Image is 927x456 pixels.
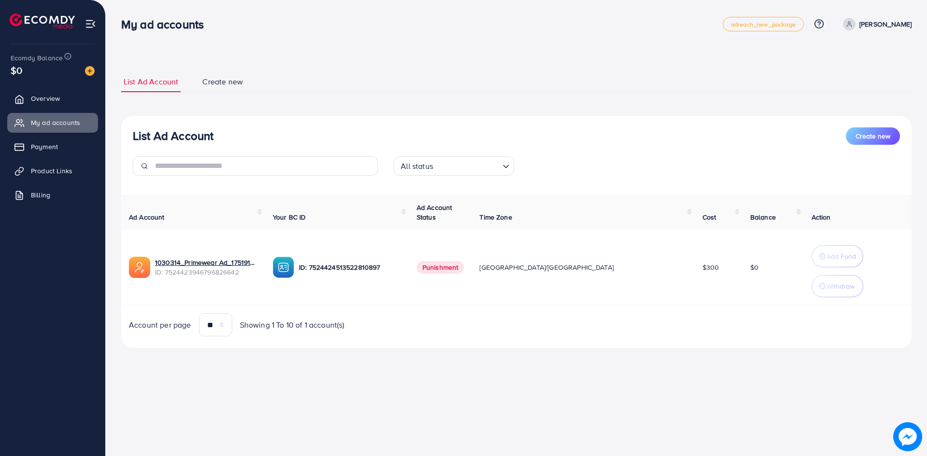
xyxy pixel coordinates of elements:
span: Cost [702,212,716,222]
span: List Ad Account [124,76,178,87]
span: Payment [31,142,58,152]
img: image [85,66,95,76]
span: Ad Account Status [417,203,452,222]
span: $0 [11,63,22,77]
span: All status [399,159,435,173]
span: Your BC ID [273,212,306,222]
a: Payment [7,137,98,156]
span: Product Links [31,166,72,176]
div: <span class='underline'>1030314_Primewear Ad_1751916637677</span></br>7524423946796826642 [155,258,257,277]
button: Create new [846,127,900,145]
span: Create new [202,76,243,87]
img: menu [85,18,96,29]
div: Search for option [393,156,514,176]
span: Account per page [129,319,191,331]
p: Withdraw [827,280,855,292]
img: ic-ba-acc.ded83a64.svg [273,257,294,278]
h3: List Ad Account [133,129,213,143]
span: Showing 1 To 10 of 1 account(s) [240,319,345,331]
button: Withdraw [812,275,863,297]
p: ID: 7524424513522810897 [299,262,401,273]
span: Create new [856,131,890,141]
a: adreach_new_package [723,17,804,31]
a: [PERSON_NAME] [839,18,912,30]
p: [PERSON_NAME] [859,18,912,30]
span: $0 [750,263,758,272]
span: Time Zone [479,212,512,222]
button: Add Fund [812,245,863,267]
span: adreach_new_package [731,21,796,28]
p: Add Fund [827,250,856,262]
h3: My ad accounts [121,17,211,31]
img: logo [10,14,75,28]
span: Action [812,212,831,222]
img: ic-ads-acc.e4c84228.svg [129,257,150,278]
a: Product Links [7,161,98,180]
span: Punishment [417,261,464,274]
img: image [893,422,922,451]
span: ID: 7524423946796826642 [155,267,257,277]
span: Billing [31,190,50,200]
a: My ad accounts [7,113,98,132]
span: Ad Account [129,212,165,222]
input: Search for option [436,157,499,173]
a: Billing [7,185,98,205]
span: Overview [31,94,60,103]
a: Overview [7,89,98,108]
span: Ecomdy Balance [11,53,63,63]
span: $300 [702,263,719,272]
span: Balance [750,212,776,222]
span: My ad accounts [31,118,80,127]
span: [GEOGRAPHIC_DATA]/[GEOGRAPHIC_DATA] [479,263,614,272]
a: 1030314_Primewear Ad_1751916637677 [155,258,257,267]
